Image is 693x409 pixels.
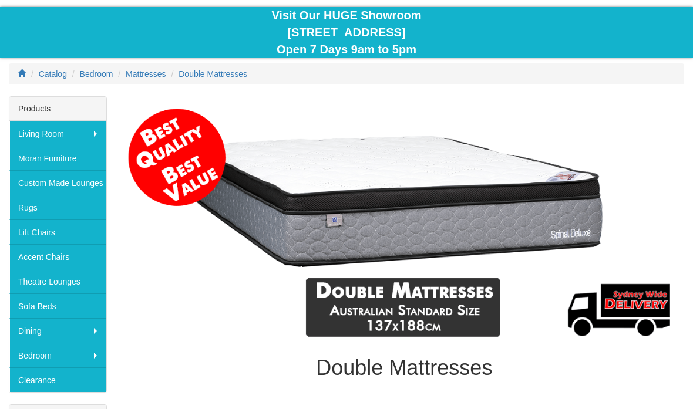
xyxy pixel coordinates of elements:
[80,69,113,79] a: Bedroom
[9,97,106,121] div: Products
[9,244,106,269] a: Accent Chairs
[9,170,106,195] a: Custom Made Lounges
[9,121,106,146] a: Living Room
[126,69,166,79] a: Mattresses
[9,343,106,367] a: Bedroom
[9,318,106,343] a: Dining
[9,219,106,244] a: Lift Chairs
[9,269,106,293] a: Theatre Lounges
[9,293,106,318] a: Sofa Beds
[9,146,106,170] a: Moran Furniture
[9,367,106,392] a: Clearance
[125,102,684,344] img: Double Mattresses
[125,356,684,380] h1: Double Mattresses
[179,69,247,79] a: Double Mattresses
[9,195,106,219] a: Rugs
[39,69,67,79] a: Catalog
[9,7,684,58] div: Visit Our HUGE Showroom [STREET_ADDRESS] Open 7 Days 9am to 5pm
